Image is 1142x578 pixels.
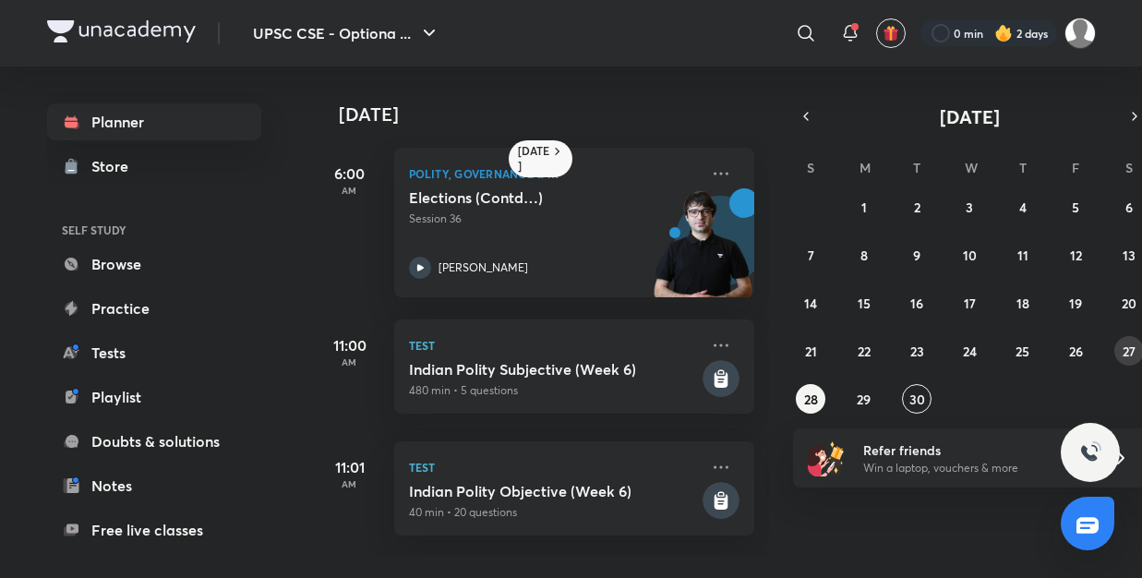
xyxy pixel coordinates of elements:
abbr: Wednesday [965,159,978,176]
abbr: Thursday [1019,159,1027,176]
button: September 25, 2025 [1008,336,1038,366]
abbr: September 2, 2025 [914,199,920,216]
abbr: September 21, 2025 [805,343,817,360]
abbr: September 8, 2025 [860,247,868,264]
button: September 16, 2025 [902,288,932,318]
div: Store [91,155,139,177]
button: September 15, 2025 [849,288,879,318]
abbr: September 11, 2025 [1017,247,1028,264]
abbr: September 7, 2025 [808,247,814,264]
button: September 19, 2025 [1061,288,1090,318]
img: avatar [883,25,899,42]
h6: [DATE] [518,144,550,174]
button: September 3, 2025 [955,192,984,222]
img: ttu [1079,441,1101,464]
img: referral [808,440,845,476]
a: Doubts & solutions [47,423,261,460]
abbr: September 28, 2025 [804,391,818,408]
abbr: Friday [1072,159,1079,176]
p: AM [313,356,387,367]
abbr: Tuesday [913,159,920,176]
p: Test [409,456,699,478]
button: September 24, 2025 [955,336,984,366]
abbr: September 4, 2025 [1019,199,1027,216]
button: UPSC CSE - Optiona ... [242,15,451,52]
abbr: September 27, 2025 [1123,343,1136,360]
abbr: September 13, 2025 [1123,247,1136,264]
abbr: September 14, 2025 [804,295,817,312]
a: Planner [47,103,261,140]
h4: [DATE] [339,103,773,126]
button: September 17, 2025 [955,288,984,318]
abbr: September 19, 2025 [1069,295,1082,312]
a: Browse [47,246,261,283]
button: September 5, 2025 [1061,192,1090,222]
abbr: September 3, 2025 [966,199,973,216]
button: September 7, 2025 [796,240,825,270]
p: Win a laptop, vouchers & more [863,460,1090,476]
img: Company Logo [47,20,196,42]
abbr: Sunday [807,159,814,176]
button: September 1, 2025 [849,192,879,222]
h5: 6:00 [313,163,387,185]
button: September 26, 2025 [1061,336,1090,366]
abbr: September 24, 2025 [963,343,977,360]
button: September 12, 2025 [1061,240,1090,270]
button: September 29, 2025 [849,384,879,414]
span: [DATE] [940,104,1000,129]
button: September 9, 2025 [902,240,932,270]
abbr: September 12, 2025 [1070,247,1082,264]
h5: Indian Polity Subjective (Week 6) [409,360,699,379]
button: September 21, 2025 [796,336,825,366]
abbr: September 18, 2025 [1016,295,1029,312]
abbr: September 10, 2025 [963,247,977,264]
abbr: September 16, 2025 [910,295,923,312]
a: Free live classes [47,512,261,548]
abbr: September 1, 2025 [861,199,867,216]
button: September 8, 2025 [849,240,879,270]
button: September 28, 2025 [796,384,825,414]
abbr: September 26, 2025 [1069,343,1083,360]
abbr: September 15, 2025 [858,295,871,312]
abbr: September 25, 2025 [1016,343,1029,360]
a: Practice [47,290,261,327]
h6: Refer friends [863,440,1090,460]
a: Tests [47,334,261,371]
a: Store [47,148,261,185]
abbr: September 20, 2025 [1122,295,1136,312]
button: September 10, 2025 [955,240,984,270]
abbr: September 23, 2025 [910,343,924,360]
abbr: September 5, 2025 [1072,199,1079,216]
a: Notes [47,467,261,504]
button: September 30, 2025 [902,384,932,414]
h5: Elections (Contd…) [409,188,639,207]
p: 40 min • 20 questions [409,504,699,521]
abbr: September 29, 2025 [857,391,871,408]
h5: 11:01 [313,456,387,478]
abbr: Monday [860,159,871,176]
abbr: September 9, 2025 [913,247,920,264]
abbr: Saturday [1125,159,1133,176]
button: September 18, 2025 [1008,288,1038,318]
p: 480 min • 5 questions [409,382,699,399]
button: September 4, 2025 [1008,192,1038,222]
abbr: September 17, 2025 [964,295,976,312]
p: Polity, Governance & IR [409,163,699,185]
h6: SELF STUDY [47,214,261,246]
button: avatar [876,18,906,48]
h5: Indian Polity Objective (Week 6) [409,482,699,500]
button: [DATE] [819,103,1122,129]
a: Playlist [47,379,261,415]
img: Ayush Kumar [1064,18,1096,49]
p: Session 36 [409,211,699,227]
button: September 22, 2025 [849,336,879,366]
img: unacademy [653,188,754,316]
h5: 11:00 [313,334,387,356]
p: Test [409,334,699,356]
abbr: September 30, 2025 [909,391,925,408]
p: AM [313,478,387,489]
button: September 23, 2025 [902,336,932,366]
button: September 11, 2025 [1008,240,1038,270]
a: Company Logo [47,20,196,47]
button: September 14, 2025 [796,288,825,318]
